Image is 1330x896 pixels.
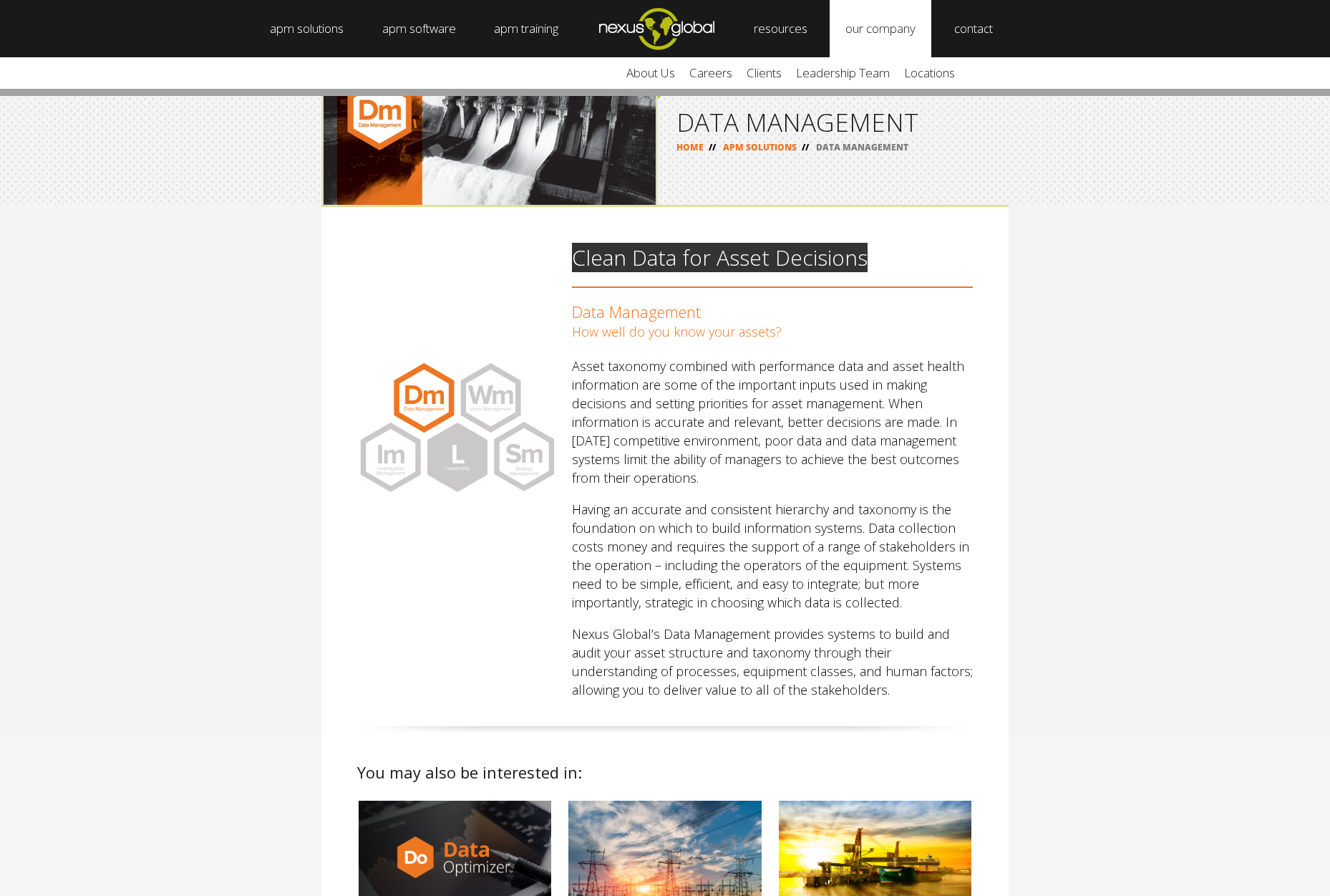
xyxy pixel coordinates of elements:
h1: DATA MANAGEMENT [676,110,990,135]
a: locations [897,57,962,89]
a: about us [619,57,682,89]
span: // [704,141,721,153]
p: Having an accurate and consistent hierarchy and taxonomy is the foundation on which to build info... [572,500,973,612]
h2: Clean Data for Asset Decisions [572,243,973,288]
a: APM SOLUTIONS [723,141,797,153]
p: Nexus Global’s Data Management provides systems to build and audit your asset structure and taxon... [572,625,973,699]
h2: You may also be interested in: [321,763,1009,781]
a: careers [682,57,739,89]
a: HOME [676,141,704,153]
img: shadow spacer [357,726,973,735]
p: Asset taxonomy combined with performance data and asset health information are some of the import... [572,357,973,487]
a: clients [739,57,789,89]
span: Data Management [572,301,701,322]
span: How well do you know your assets? [572,323,782,340]
a: leadership team [789,57,897,89]
span: // [797,141,814,153]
